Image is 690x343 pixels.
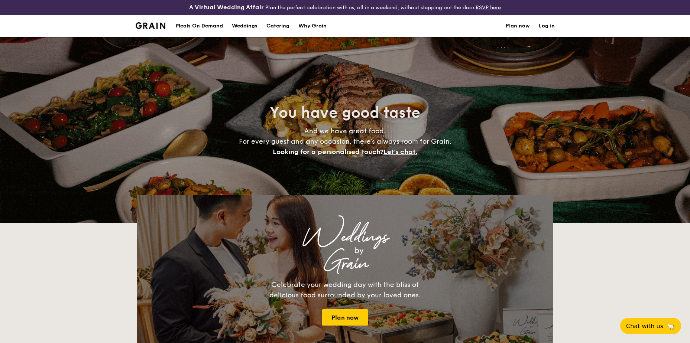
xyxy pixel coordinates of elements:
a: Plan now [322,309,368,326]
div: Weddings [232,15,257,37]
h4: A Virtual Wedding Affair [189,3,264,12]
div: Why Grain [298,15,327,37]
div: Plan the perfect celebration with us, all in a weekend, without stepping out the door. [131,3,559,12]
div: Loading menus magically... [137,188,553,195]
div: Grain [203,257,488,271]
div: Celebrate your wedding day with the bliss of delicious food surrounded by your loved ones. [262,280,429,300]
a: Why Grain [294,15,331,37]
span: 🦙 [666,322,675,330]
div: Meals On Demand [176,15,223,37]
a: Logotype [136,22,166,29]
a: Catering [262,15,294,37]
a: Log in [539,15,555,37]
div: by [230,244,488,257]
span: Chat with us [626,323,663,330]
a: RSVP here [476,4,501,11]
span: Let's chat. [383,148,417,156]
img: Grain [136,22,166,29]
h1: Catering [266,15,289,37]
div: Weddings [203,231,488,244]
a: Weddings [227,15,262,37]
button: Chat with us🦙 [620,318,681,334]
a: Plan now [506,15,530,37]
a: Meals On Demand [171,15,227,37]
